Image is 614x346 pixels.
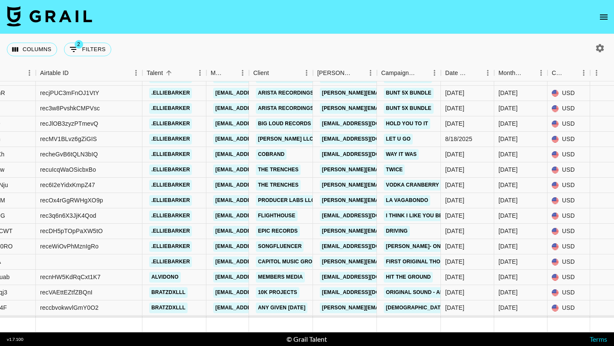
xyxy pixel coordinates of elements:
a: [EMAIL_ADDRESS][DOMAIN_NAME] [213,241,309,252]
div: USD [547,300,590,316]
button: Menu [236,66,249,79]
a: bratzdxlll [149,287,188,298]
div: Aug '25 [498,104,518,112]
a: [EMAIL_ADDRESS][DOMAIN_NAME] [213,303,309,313]
div: 8/15/2025 [445,181,464,189]
a: Way it was [384,149,419,160]
div: recDH5pTOpPaXW5tO [40,227,103,235]
div: Currency [547,65,590,81]
a: original sound - artemascore [384,287,479,298]
div: Client [253,65,269,81]
div: recVAEttEZtfZBQnI [40,288,93,297]
div: Date Created [441,65,494,81]
a: Songfluencer [256,241,304,252]
a: first original thought [384,257,457,267]
button: Menu [194,66,206,79]
div: recheGvB6tQLN3bIQ [40,150,98,159]
a: [PERSON_NAME][EMAIL_ADDRESS][DOMAIN_NAME] [320,195,459,206]
a: [EMAIL_ADDRESS][DOMAIN_NAME] [213,272,309,283]
button: open drawer [595,9,612,26]
a: [EMAIL_ADDRESS][DOMAIN_NAME] [320,210,415,221]
button: Sort [269,67,281,79]
div: Aug '25 [498,150,518,159]
a: .elliebarker [149,118,192,129]
a: [PERSON_NAME]- oneida [384,241,455,252]
button: Menu [130,66,142,79]
div: 8/26/2025 [445,211,464,220]
a: Producer Labs LLC [256,195,317,206]
a: Arista Recordings [256,103,316,114]
button: Menu [590,66,603,79]
a: .elliebarker [149,241,192,252]
a: .elliebarker [149,180,192,190]
button: Sort [523,67,535,79]
a: [EMAIL_ADDRESS][DOMAIN_NAME] [213,134,309,144]
div: USD [547,116,590,132]
a: [EMAIL_ADDRESS][DOMAIN_NAME] [320,149,415,160]
a: .elliebarker [149,210,192,221]
div: Aug '25 [498,303,518,312]
a: Capitol Music Group [256,257,321,267]
a: [EMAIL_ADDRESS][DOMAIN_NAME] [213,180,309,190]
a: [PERSON_NAME][EMAIL_ADDRESS][DOMAIN_NAME] [320,257,459,267]
a: [EMAIL_ADDRESS][DOMAIN_NAME] [320,134,415,144]
span: 2 [75,40,83,49]
div: Aug '25 [498,89,518,97]
a: [DEMOGRAPHIC_DATA] - Thinkin About You [384,303,506,313]
a: [EMAIL_ADDRESS][DOMAIN_NAME] [320,272,415,283]
a: [EMAIL_ADDRESS][DOMAIN_NAME] [213,88,309,98]
div: Aug '25 [498,211,518,220]
div: Airtable ID [36,65,142,81]
div: Aug '25 [498,196,518,205]
div: USD [547,239,590,254]
a: [EMAIL_ADDRESS][DOMAIN_NAME] [213,257,309,267]
div: Aug '25 [498,257,518,266]
a: Flighthouse [256,210,298,221]
a: .elliebarker [149,195,192,206]
div: v 1.7.100 [7,337,23,342]
div: receWiOvPhMznIgRo [40,242,98,251]
button: Sort [69,67,81,79]
div: Aug '25 [498,273,518,281]
button: Menu [23,66,36,79]
div: USD [547,132,590,147]
a: .elliebarker [149,149,192,160]
div: 8/30/2025 [445,89,464,97]
a: The Trenches [256,180,301,190]
a: I Think I Like You Better When You’re Gone [PERSON_NAME] [384,210,559,221]
div: Aug '25 [498,119,518,128]
a: [EMAIL_ADDRESS][DOMAIN_NAME] [213,149,309,160]
div: Month Due [498,65,523,81]
button: Select columns [7,43,57,56]
div: Month Due [494,65,547,81]
div: rec3q6n6X3JjK4Qod [40,211,96,220]
div: Aug '25 [498,227,518,235]
div: USD [547,193,590,208]
div: Campaign (Type) [377,65,441,81]
a: [EMAIL_ADDRESS][DOMAIN_NAME] [213,195,309,206]
button: Sort [224,67,236,79]
div: 8/28/2025 [445,165,464,174]
button: Menu [535,66,547,79]
a: .elliebarker [149,226,192,236]
a: hit the ground [384,272,433,283]
div: Aug '25 [498,242,518,251]
div: Currency [552,65,565,81]
a: Any given [DATE] [256,303,307,313]
button: Menu [364,66,377,79]
button: Sort [163,67,175,79]
div: rec3w8PvshkCMPVsc [40,104,100,112]
a: [PERSON_NAME][EMAIL_ADDRESS][DOMAIN_NAME] [320,303,459,313]
div: USD [547,101,590,116]
div: USD [547,86,590,101]
a: .elliebarker [149,88,192,98]
div: Date Created [445,65,469,81]
a: Big Loud Records [256,118,313,129]
div: 8/15/2025 [445,104,464,112]
a: [EMAIL_ADDRESS][DOMAIN_NAME] [213,164,309,175]
div: 8/5/2025 [445,273,464,281]
div: 8/1/2025 [445,242,464,251]
a: [EMAIL_ADDRESS][DOMAIN_NAME] [320,287,415,298]
button: Sort [352,67,364,79]
a: [PERSON_NAME][EMAIL_ADDRESS][DOMAIN_NAME] [320,103,459,114]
